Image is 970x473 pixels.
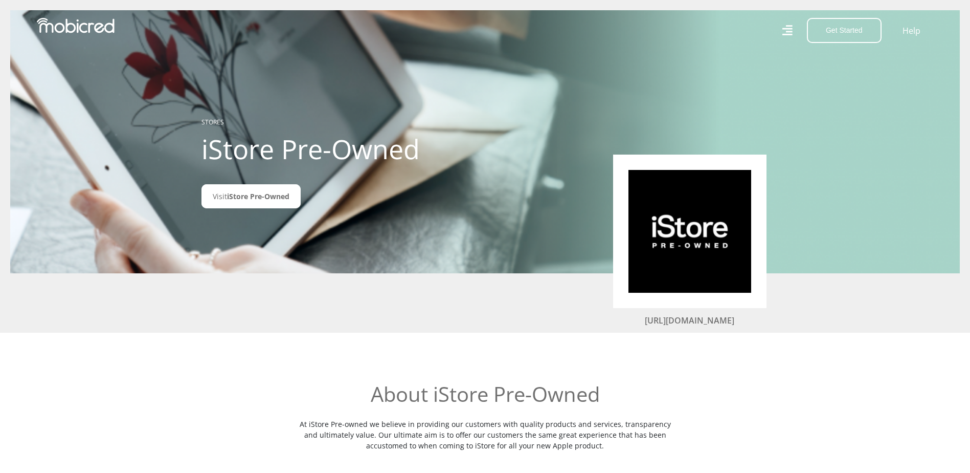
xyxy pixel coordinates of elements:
[37,18,115,33] img: Mobicred
[628,170,751,293] img: iStore Pre-Owned
[299,419,672,451] p: At iStore Pre-owned we believe in providing our customers with quality products and services, tra...
[201,184,301,208] a: VisitiStore Pre-Owned
[902,24,921,37] a: Help
[201,118,224,126] a: STORES
[201,133,429,165] h1: iStore Pre-Owned
[807,18,882,43] button: Get Started
[645,315,734,326] a: [URL][DOMAIN_NAME]
[299,382,672,406] h2: About iStore Pre-Owned
[227,191,289,201] span: iStore Pre-Owned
